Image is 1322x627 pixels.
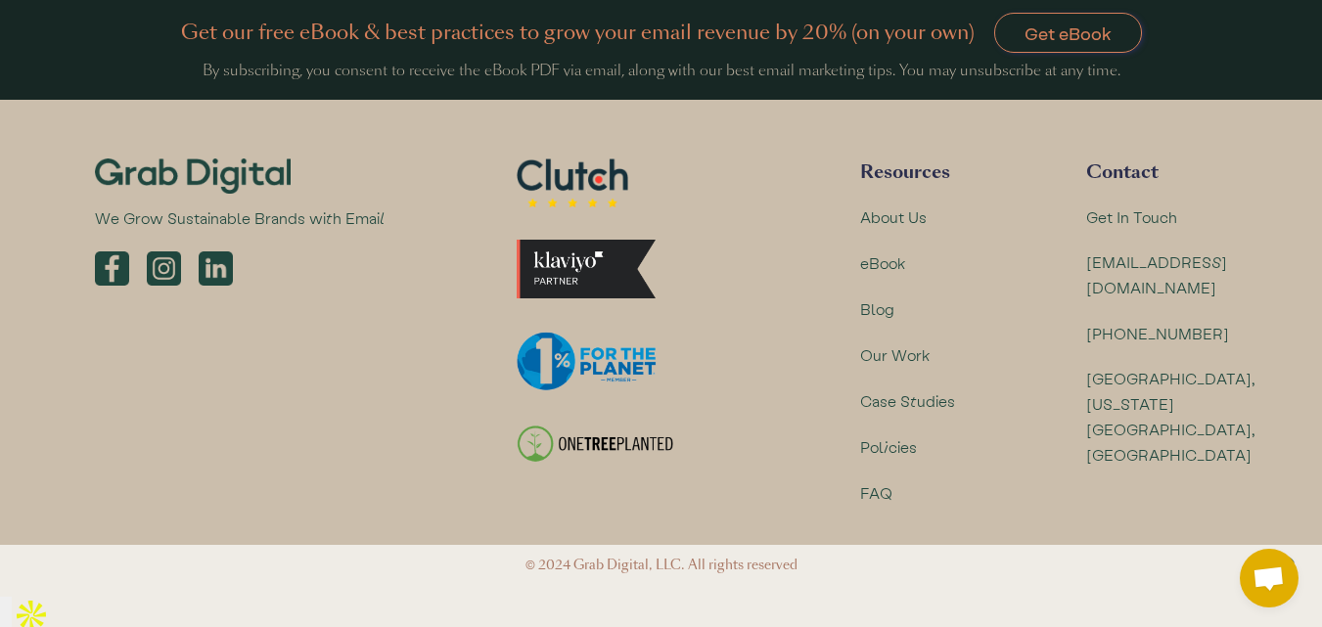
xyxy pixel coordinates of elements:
a: Case Studies [860,388,955,414]
a: FAQ [860,480,892,506]
img: Grab Digital email marketing on social channels [199,251,233,286]
a: Grab Digital email marketing on social channels [95,251,147,286]
a: Grab Digital email marketing on social channels [199,251,251,286]
a: Policies [860,434,917,460]
img: Grab Digital email marketing on social channels [147,251,181,286]
div: By subscribing, you consent to receive the eBook PDF via email, along with our best email marketi... [60,60,1263,81]
img: Grab Digital email marketing on social channels [95,251,129,286]
a: About Us [860,204,927,230]
a: Blog [860,296,894,322]
a: Get In Touch [1086,204,1177,230]
div: [GEOGRAPHIC_DATA], [US_STATE] [GEOGRAPHIC_DATA], [GEOGRAPHIC_DATA] [1086,366,1263,468]
div: Resources [860,158,1037,184]
img: We are a Klaviyo email marketing agency partner [517,240,656,331]
a: Get eBook [994,13,1142,53]
a: Our Work [860,342,930,368]
a: [EMAIL_ADDRESS][DOMAIN_NAME] [1086,249,1263,300]
img: We are a proud member of 1% for the planet [517,331,658,425]
a: Open chat [1240,549,1299,607]
img: We plant trees for every unique email send [517,425,673,495]
img: Grab Digital eCommerce email marketing [95,158,291,194]
div: Contact [1086,158,1263,184]
img: We are rated on Clutch.co [517,158,628,240]
a: [PHONE_NUMBER] [1086,321,1229,346]
a: eBook [860,250,905,276]
a: [GEOGRAPHIC_DATA], [US_STATE][GEOGRAPHIC_DATA], [GEOGRAPHIC_DATA] [1086,366,1263,468]
a: Grab Digital email marketing on social channels [147,251,199,286]
h4: Get our free eBook & best practices to grow your email revenue by 20% (on your own) [181,15,994,50]
p: We Grow Sustainable Brands with Email [95,194,433,233]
